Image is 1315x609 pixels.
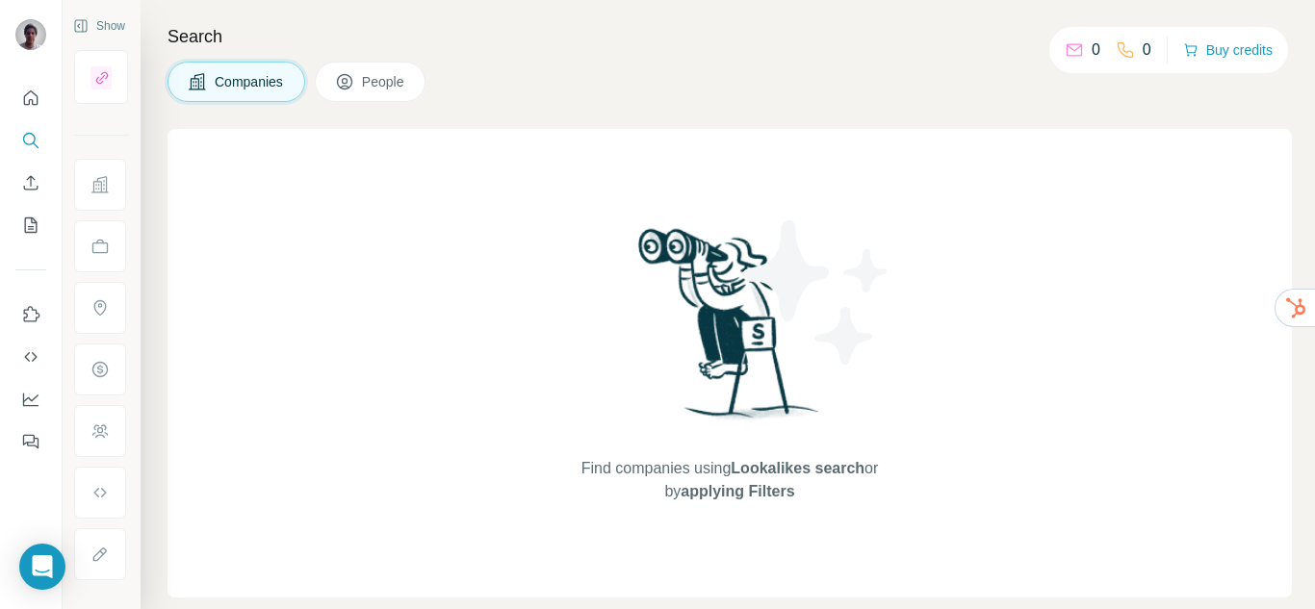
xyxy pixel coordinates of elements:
[15,424,46,459] button: Feedback
[15,165,46,200] button: Enrich CSV
[15,19,46,50] img: Avatar
[1183,37,1273,63] button: Buy credits
[681,483,794,499] span: applying Filters
[15,382,46,417] button: Dashboard
[630,223,830,438] img: Surfe Illustration - Woman searching with binoculars
[362,72,406,91] span: People
[576,457,884,503] span: Find companies using or by
[19,544,65,590] div: Open Intercom Messenger
[1143,38,1151,62] p: 0
[168,23,1292,50] h4: Search
[15,81,46,115] button: Quick start
[731,460,864,476] span: Lookalikes search
[15,340,46,374] button: Use Surfe API
[1092,38,1100,62] p: 0
[15,208,46,242] button: My lists
[15,297,46,332] button: Use Surfe on LinkedIn
[730,206,903,379] img: Surfe Illustration - Stars
[215,72,285,91] span: Companies
[15,123,46,158] button: Search
[60,12,139,40] button: Show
